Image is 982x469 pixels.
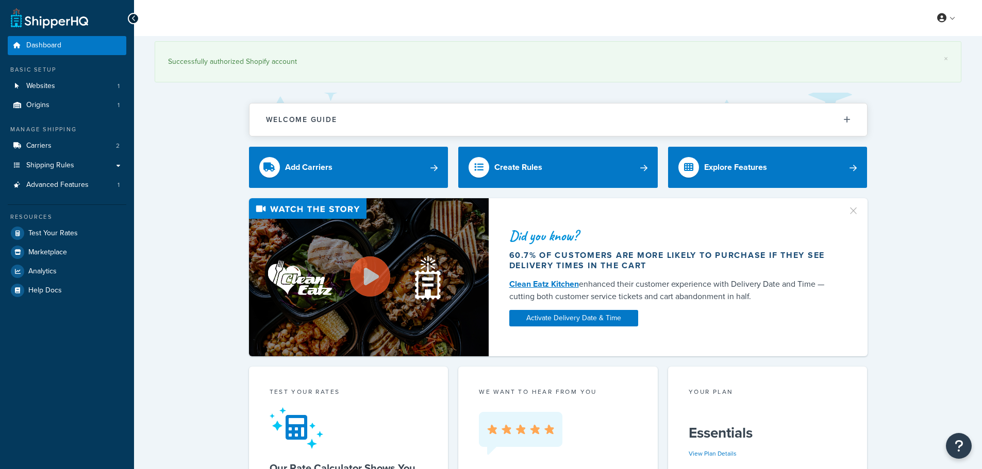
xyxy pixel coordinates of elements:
[689,449,737,458] a: View Plan Details
[8,156,126,175] a: Shipping Rules
[118,181,120,189] span: 1
[8,281,126,300] a: Help Docs
[249,147,448,188] a: Add Carriers
[8,125,126,134] div: Manage Shipping
[285,160,332,175] div: Add Carriers
[8,224,126,242] a: Test Your Rates
[509,250,835,271] div: 60.7% of customers are more likely to purchase if they see delivery times in the cart
[689,387,847,399] div: Your Plan
[26,41,61,50] span: Dashboard
[28,286,62,295] span: Help Docs
[118,82,120,91] span: 1
[168,55,948,69] div: Successfully authorized Shopify account
[28,229,78,238] span: Test Your Rates
[479,387,637,396] p: we want to hear from you
[689,425,847,441] h5: Essentials
[26,142,52,150] span: Carriers
[944,55,948,63] a: ×
[8,176,126,195] li: Advanced Features
[668,147,868,188] a: Explore Features
[8,262,126,281] a: Analytics
[494,160,542,175] div: Create Rules
[118,101,120,110] span: 1
[26,181,89,189] span: Advanced Features
[946,433,972,459] button: Open Resource Center
[704,160,767,175] div: Explore Features
[509,310,638,326] a: Activate Delivery Date & Time
[8,36,126,55] a: Dashboard
[28,248,67,257] span: Marketplace
[8,77,126,96] li: Websites
[116,142,120,150] span: 2
[8,213,126,221] div: Resources
[270,387,428,399] div: Test your rates
[26,101,49,110] span: Origins
[249,198,489,356] img: Video thumbnail
[8,96,126,115] li: Origins
[266,116,337,124] h2: Welcome Guide
[8,136,126,155] li: Carriers
[8,243,126,262] a: Marketplace
[8,65,126,74] div: Basic Setup
[458,147,658,188] a: Create Rules
[8,176,126,195] a: Advanced Features1
[8,77,126,96] a: Websites1
[249,103,867,136] button: Welcome Guide
[8,96,126,115] a: Origins1
[509,229,835,243] div: Did you know?
[509,278,579,290] a: Clean Eatz Kitchen
[509,278,835,303] div: enhanced their customer experience with Delivery Date and Time — cutting both customer service ti...
[8,136,126,155] a: Carriers2
[26,161,74,170] span: Shipping Rules
[28,267,57,276] span: Analytics
[26,82,55,91] span: Websites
